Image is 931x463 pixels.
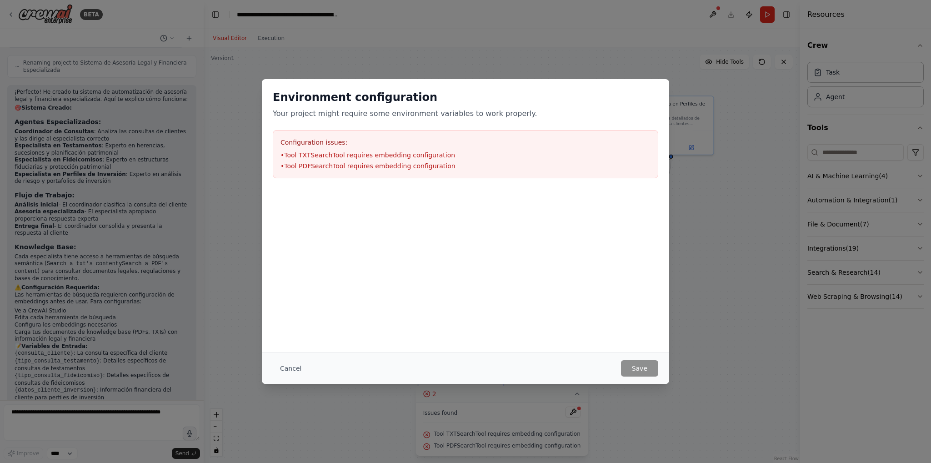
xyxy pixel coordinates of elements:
[273,108,658,119] p: Your project might require some environment variables to work properly.
[273,90,658,105] h2: Environment configuration
[273,360,309,377] button: Cancel
[280,138,651,147] h3: Configuration issues:
[621,360,658,377] button: Save
[280,161,651,171] li: • Tool PDFSearchTool requires embedding configuration
[280,151,651,160] li: • Tool TXTSearchTool requires embedding configuration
